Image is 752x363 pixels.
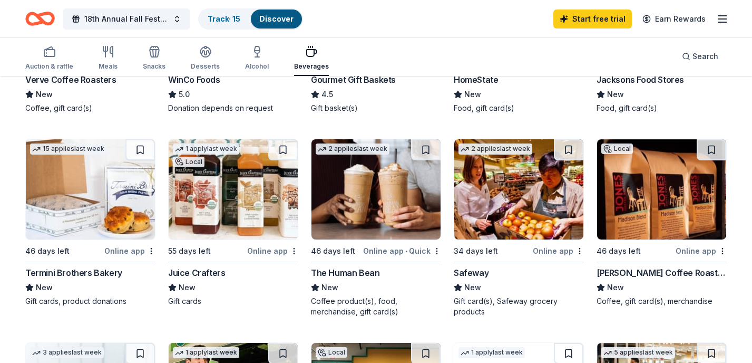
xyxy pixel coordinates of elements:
div: 3 applies last week [30,347,104,358]
div: Gift basket(s) [311,103,441,113]
span: New [179,281,196,294]
img: Image for The Human Bean [311,139,441,240]
div: Meals [99,62,118,71]
div: Online app [533,244,584,257]
div: Alcohol [245,62,269,71]
a: Image for Safeway2 applieslast week34 days leftOnline appSafewayNewGift card(s), Safeway grocery ... [454,139,584,317]
div: Safeway [454,266,489,279]
a: Discover [259,14,294,23]
span: New [464,88,481,101]
span: • [405,247,407,255]
button: Track· 15Discover [198,8,303,30]
div: Online app [247,244,298,257]
div: Food, gift card(s) [454,103,584,113]
img: Image for Jones Coffee Roasters [597,139,726,240]
button: Auction & raffle [25,41,73,76]
div: 2 applies last week [316,144,389,155]
button: Beverages [294,41,329,76]
img: Image for Safeway [454,139,583,240]
div: Verve Coffee Roasters [25,73,116,86]
div: 1 apply last week [173,347,239,358]
div: Jacksons Food Stores [597,73,684,86]
a: Image for The Human Bean2 applieslast week46 days leftOnline app•QuickThe Human BeanNewCoffee pro... [311,139,441,317]
div: 1 apply last week [173,144,239,155]
div: Coffee, gift card(s), merchandise [597,296,727,307]
div: Beverages [294,62,329,71]
div: Snacks [143,62,165,71]
div: 2 applies last week [458,144,532,155]
div: Juice Crafters [168,266,225,279]
div: WinCo Foods [168,73,220,86]
div: 1 apply last week [458,347,525,358]
span: New [607,281,624,294]
div: Online app [104,244,155,257]
button: Alcohol [245,41,269,76]
div: Termini Brothers Bakery [25,266,122,279]
span: Search [692,50,718,63]
span: New [607,88,624,101]
div: Auction & raffle [25,62,73,71]
span: New [36,281,53,294]
div: Gift cards, product donations [25,296,155,307]
span: 4.5 [321,88,333,101]
div: [PERSON_NAME] Coffee Roasters [597,266,727,279]
a: Image for Juice Crafters1 applylast weekLocal55 days leftOnline appJuice CraftersNewGift cards [168,139,298,307]
div: Food, gift card(s) [597,103,727,113]
div: The Human Bean [311,266,379,279]
div: Donation depends on request [168,103,298,113]
a: Earn Rewards [636,9,712,28]
span: 5.0 [179,88,190,101]
button: Search [673,46,727,67]
div: Online app Quick [363,244,441,257]
div: 46 days left [25,245,70,257]
button: Meals [99,41,118,76]
div: Coffee product(s), food, merchandise, gift card(s) [311,296,441,317]
a: Image for Termini Brothers Bakery15 applieslast week46 days leftOnline appTermini Brothers Bakery... [25,139,155,307]
div: 46 days left [597,245,641,257]
button: 18th Annual Fall Festival [63,8,190,30]
div: Local [316,347,347,358]
div: 15 applies last week [30,144,106,155]
a: Home [25,6,55,31]
div: HomeState [454,73,498,86]
div: Local [173,157,204,167]
div: 34 days left [454,245,498,257]
span: New [36,88,53,101]
a: Track· 15 [208,14,240,23]
div: 55 days left [168,245,211,257]
span: New [321,281,338,294]
img: Image for Juice Crafters [169,139,298,240]
span: 18th Annual Fall Festival [84,13,169,25]
div: Online app [676,244,727,257]
img: Image for Termini Brothers Bakery [26,139,155,240]
div: Desserts [191,62,220,71]
div: Gift card(s), Safeway grocery products [454,296,584,317]
div: Local [601,144,633,154]
div: 5 applies last week [601,347,675,358]
a: Start free trial [553,9,632,28]
button: Desserts [191,41,220,76]
a: Image for Jones Coffee RoastersLocal46 days leftOnline app[PERSON_NAME] Coffee RoastersNewCoffee,... [597,139,727,307]
div: Gift cards [168,296,298,307]
button: Snacks [143,41,165,76]
div: 46 days left [311,245,355,257]
div: Coffee, gift card(s) [25,103,155,113]
div: Gourmet Gift Baskets [311,73,396,86]
span: New [464,281,481,294]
